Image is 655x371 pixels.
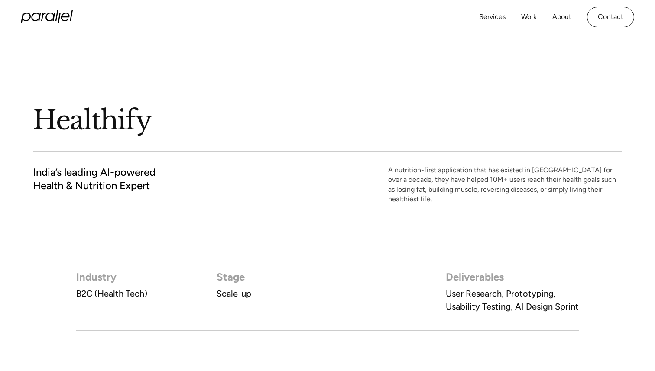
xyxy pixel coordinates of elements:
[521,11,537,23] a: Work
[446,287,579,313] h4: User Research, Prototyping, Usability Testing, AI Design Sprint
[217,287,251,300] h4: Scale-up
[587,7,634,27] a: Contact
[33,165,156,192] h2: India’s leading AI-powered Health & Nutrition Expert
[76,287,147,300] h4: B2C (Health Tech)
[76,271,147,284] h3: Industry
[388,165,622,204] p: A nutrition-first application that has existed in [GEOGRAPHIC_DATA] for over a decade, they have ...
[21,10,73,23] a: home
[33,103,379,137] h1: Healthify
[552,11,571,23] a: About
[446,271,579,284] h3: Deliverables
[479,11,506,23] a: Services
[217,271,251,284] h3: Stage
